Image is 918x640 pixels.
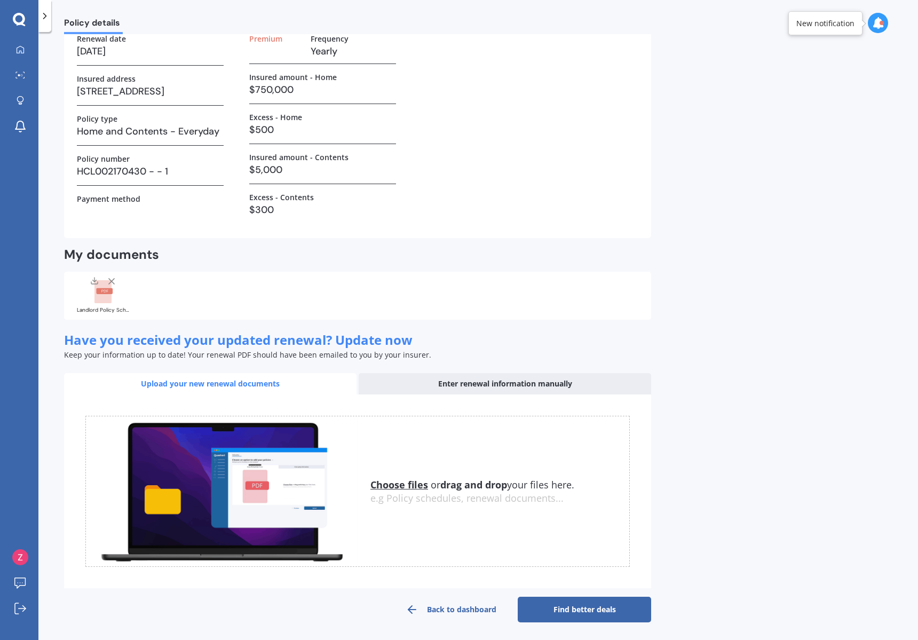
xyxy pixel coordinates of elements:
a: Back to dashboard [384,597,518,622]
label: Policy type [77,114,117,123]
label: Excess - Home [249,113,302,122]
h3: $5,000 [249,162,396,178]
h3: Home and Contents - Everyday [77,123,224,139]
label: Renewal date [77,34,126,43]
label: Insured address [77,74,136,83]
span: Policy details [64,18,123,32]
h3: $500 [249,122,396,138]
h3: [DATE] [77,43,224,59]
h3: $750,000 [249,82,396,98]
a: Find better deals [518,597,651,622]
img: ACg8ocIOhJMgZBaXoQpgYibzgxXEaaFKQM-Ps8m2vFAfaEFZozXlnpFxtQ=s96-c [12,549,28,565]
label: Frequency [311,34,349,43]
b: drag and drop [440,478,507,491]
label: Insured amount - Home [249,73,337,82]
h2: My documents [64,247,159,263]
label: Policy number [77,154,130,163]
div: Enter renewal information manually [359,373,651,394]
div: Landlord Policy Schedule HCL002170430.pdf [77,307,130,313]
img: upload.de96410c8ce839c3fdd5.gif [86,416,358,566]
h3: $300 [249,202,396,218]
h3: HCL002170430 - - 1 [77,163,224,179]
h3: Yearly [311,43,396,59]
h3: [STREET_ADDRESS] [77,83,224,99]
span: Keep your information up to date! Your renewal PDF should have been emailed to you by your insurer. [64,350,431,360]
span: or your files here. [370,478,574,491]
label: Insured amount - Contents [249,153,349,162]
u: Choose files [370,478,428,491]
label: Premium [249,34,282,43]
div: Upload your new renewal documents [64,373,357,394]
label: Payment method [77,194,140,203]
span: Have you received your updated renewal? Update now [64,331,413,349]
label: Excess - Contents [249,193,314,202]
div: New notification [796,18,854,29]
div: e.g Policy schedules, renewal documents... [370,493,629,504]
